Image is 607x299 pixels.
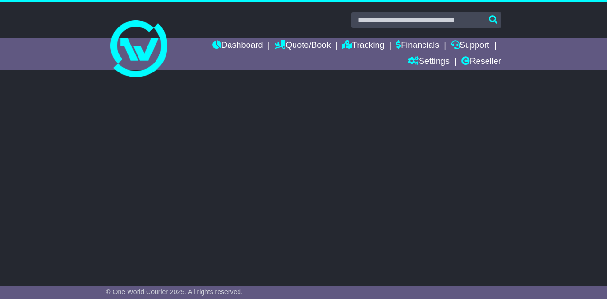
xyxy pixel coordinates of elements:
a: Financials [396,38,439,54]
span: © One World Courier 2025. All rights reserved. [106,288,243,296]
a: Dashboard [212,38,263,54]
a: Settings [408,54,450,70]
a: Support [451,38,489,54]
a: Reseller [461,54,501,70]
a: Tracking [342,38,384,54]
a: Quote/Book [275,38,331,54]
